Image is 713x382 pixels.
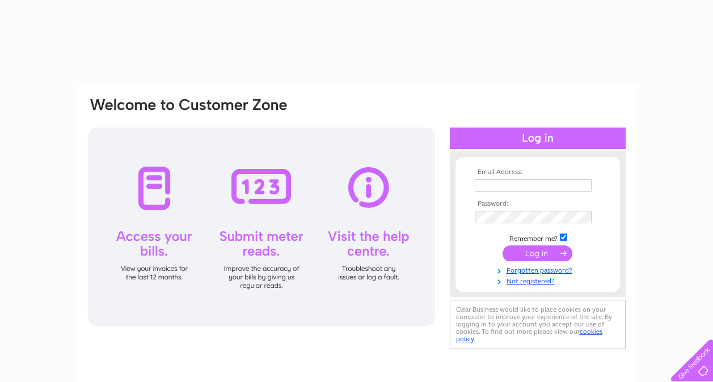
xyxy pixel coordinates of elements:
[472,232,604,243] td: Remember me?
[472,168,604,176] th: Email Address:
[475,275,604,286] a: Not registered?
[456,328,602,343] a: cookies policy
[472,200,604,208] th: Password:
[475,264,604,275] a: Forgotten password?
[450,300,626,349] div: Clear Business would like to place cookies on your computer to improve your experience of the sit...
[503,245,572,261] input: Submit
